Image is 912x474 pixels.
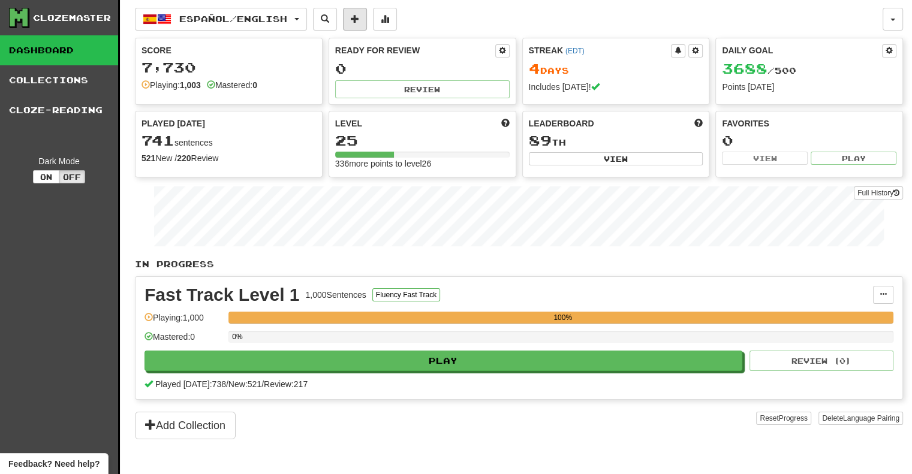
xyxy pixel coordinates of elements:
[228,379,261,389] span: New: 521
[142,79,201,91] div: Playing:
[142,132,174,149] span: 741
[155,379,226,389] span: Played [DATE]: 738
[135,258,903,270] p: In Progress
[529,152,703,165] button: View
[694,117,703,129] span: This week in points, UTC
[335,44,495,56] div: Ready for Review
[313,8,337,31] button: Search sentences
[722,44,882,58] div: Daily Goal
[756,412,811,425] button: ResetProgress
[854,186,903,200] a: Full History
[372,288,440,301] button: Fluency Fast Track
[335,133,510,148] div: 25
[177,153,191,163] strong: 220
[33,12,111,24] div: Clozemaster
[135,412,236,439] button: Add Collection
[529,81,703,93] div: Includes [DATE]!
[529,44,672,56] div: Streak
[142,153,155,163] strong: 521
[373,8,397,31] button: More stats
[207,79,257,91] div: Mastered:
[722,65,796,76] span: / 500
[145,351,742,371] button: Play
[335,80,510,98] button: Review
[529,60,540,77] span: 4
[179,14,287,24] span: Español / English
[8,458,100,470] span: Open feedback widget
[565,47,585,55] a: (EDT)
[252,80,257,90] strong: 0
[722,81,896,93] div: Points [DATE]
[843,414,899,422] span: Language Pairing
[335,158,510,170] div: 336 more points to level 26
[722,152,808,165] button: View
[180,80,201,90] strong: 1,003
[232,312,893,324] div: 100%
[529,117,594,129] span: Leaderboard
[142,44,316,56] div: Score
[135,8,307,31] button: Español/English
[335,117,362,129] span: Level
[722,117,896,129] div: Favorites
[529,133,703,149] div: th
[142,133,316,149] div: sentences
[343,8,367,31] button: Add sentence to collection
[529,61,703,77] div: Day s
[142,152,316,164] div: New / Review
[261,379,264,389] span: /
[779,414,808,422] span: Progress
[142,117,205,129] span: Played [DATE]
[59,170,85,183] button: Off
[145,331,222,351] div: Mastered: 0
[722,60,767,77] span: 3688
[145,312,222,331] div: Playing: 1,000
[145,286,300,304] div: Fast Track Level 1
[264,379,308,389] span: Review: 217
[9,155,109,167] div: Dark Mode
[722,133,896,148] div: 0
[142,60,316,75] div: 7,730
[306,289,366,301] div: 1,000 Sentences
[811,152,896,165] button: Play
[750,351,893,371] button: Review (0)
[818,412,903,425] button: DeleteLanguage Pairing
[33,170,59,183] button: On
[529,132,552,149] span: 89
[335,61,510,76] div: 0
[226,379,228,389] span: /
[501,117,510,129] span: Score more points to level up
